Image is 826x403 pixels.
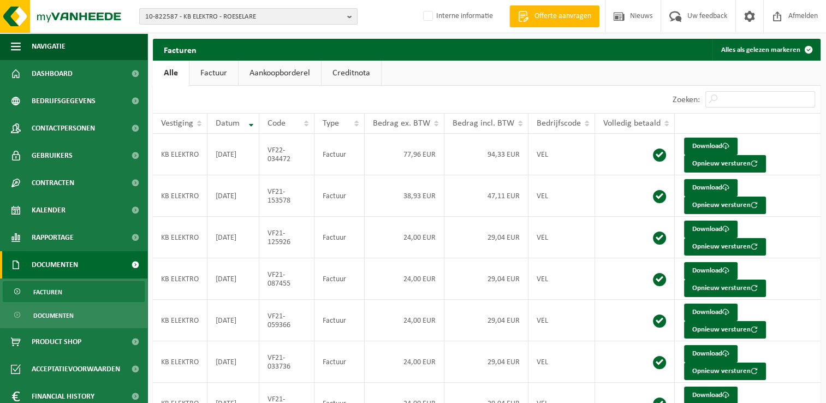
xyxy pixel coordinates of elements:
[365,217,444,258] td: 24,00 EUR
[323,119,339,128] span: Type
[684,179,738,197] a: Download
[322,61,381,86] a: Creditnota
[216,119,240,128] span: Datum
[373,119,430,128] span: Bedrag ex. BTW
[528,258,595,300] td: VEL
[32,115,95,142] span: Contactpersonen
[673,96,700,104] label: Zoeken:
[153,217,207,258] td: KB ELEKTRO
[153,134,207,175] td: KB ELEKTRO
[189,61,238,86] a: Factuur
[684,363,766,380] button: Opnieuw versturen
[314,134,364,175] td: Factuur
[453,119,514,128] span: Bedrag incl. BTW
[365,341,444,383] td: 24,00 EUR
[532,11,594,22] span: Offerte aanvragen
[153,61,189,86] a: Alle
[32,355,120,383] span: Acceptatievoorwaarden
[528,134,595,175] td: VEL
[153,300,207,341] td: KB ELEKTRO
[239,61,321,86] a: Aankoopborderel
[528,217,595,258] td: VEL
[365,300,444,341] td: 24,00 EUR
[32,169,74,197] span: Contracten
[314,175,364,217] td: Factuur
[603,119,661,128] span: Volledig betaald
[509,5,599,27] a: Offerte aanvragen
[161,119,193,128] span: Vestiging
[712,39,819,61] button: Alles als gelezen markeren
[259,258,315,300] td: VF21-087455
[207,300,259,341] td: [DATE]
[33,282,62,303] span: Facturen
[314,258,364,300] td: Factuur
[684,262,738,280] a: Download
[32,142,73,169] span: Gebruikers
[365,134,444,175] td: 77,96 EUR
[32,87,96,115] span: Bedrijfsgegevens
[259,217,315,258] td: VF21-125926
[3,305,145,325] a: Documenten
[268,119,286,128] span: Code
[528,175,595,217] td: VEL
[3,281,145,302] a: Facturen
[207,134,259,175] td: [DATE]
[32,60,73,87] span: Dashboard
[444,258,528,300] td: 29,04 EUR
[153,39,207,60] h2: Facturen
[684,155,766,173] button: Opnieuw versturen
[684,138,738,155] a: Download
[207,217,259,258] td: [DATE]
[33,305,74,326] span: Documenten
[153,175,207,217] td: KB ELEKTRO
[139,8,358,25] button: 10-822587 - KB ELEKTRO - ROESELARE
[684,238,766,256] button: Opnieuw versturen
[421,8,493,25] label: Interne informatie
[684,321,766,339] button: Opnieuw versturen
[259,134,315,175] td: VF22-034472
[259,300,315,341] td: VF21-059366
[32,328,81,355] span: Product Shop
[153,341,207,383] td: KB ELEKTRO
[684,304,738,321] a: Download
[32,197,66,224] span: Kalender
[32,33,66,60] span: Navigatie
[528,300,595,341] td: VEL
[207,341,259,383] td: [DATE]
[684,345,738,363] a: Download
[444,300,528,341] td: 29,04 EUR
[314,300,364,341] td: Factuur
[444,341,528,383] td: 29,04 EUR
[444,134,528,175] td: 94,33 EUR
[365,175,444,217] td: 38,93 EUR
[32,251,78,278] span: Documenten
[684,221,738,238] a: Download
[684,280,766,297] button: Opnieuw versturen
[145,9,343,25] span: 10-822587 - KB ELEKTRO - ROESELARE
[365,258,444,300] td: 24,00 EUR
[153,258,207,300] td: KB ELEKTRO
[32,224,74,251] span: Rapportage
[684,197,766,214] button: Opnieuw versturen
[207,258,259,300] td: [DATE]
[314,217,364,258] td: Factuur
[207,175,259,217] td: [DATE]
[314,341,364,383] td: Factuur
[537,119,581,128] span: Bedrijfscode
[259,175,315,217] td: VF21-153578
[444,217,528,258] td: 29,04 EUR
[528,341,595,383] td: VEL
[259,341,315,383] td: VF21-033736
[444,175,528,217] td: 47,11 EUR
